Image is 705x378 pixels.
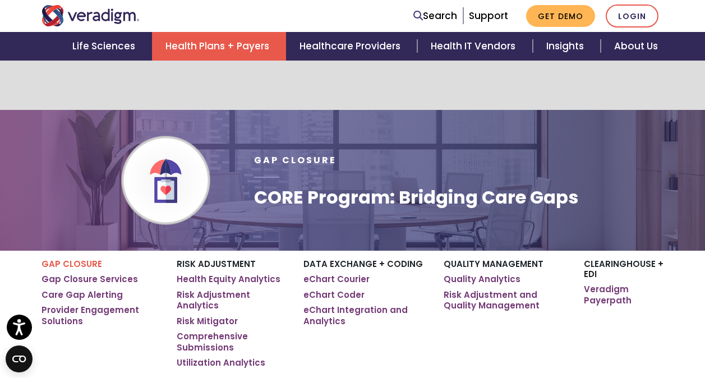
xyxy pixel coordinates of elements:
[417,32,532,61] a: Health IT Vendors
[177,289,287,311] a: Risk Adjustment Analytics
[444,289,567,311] a: Risk Adjustment and Quality Management
[177,316,238,327] a: Risk Mitigator
[286,32,417,61] a: Healthcare Providers
[177,357,265,368] a: Utilization Analytics
[601,32,671,61] a: About Us
[6,345,33,372] button: Open CMP widget
[42,289,123,301] a: Care Gap Alerting
[254,187,578,208] h1: CORE Program: Bridging Care Gaps
[42,305,160,326] a: Provider Engagement Solutions
[490,297,692,365] iframe: Drift Chat Widget
[152,32,286,61] a: Health Plans + Payers
[177,331,287,353] a: Comprehensive Submissions
[177,274,280,285] a: Health Equity Analytics
[606,4,658,27] a: Login
[303,305,427,326] a: eChart Integration and Analytics
[59,32,152,61] a: Life Sciences
[413,8,457,24] a: Search
[303,289,365,301] a: eChart Coder
[303,274,370,285] a: eChart Courier
[42,274,138,285] a: Gap Closure Services
[526,5,595,27] a: Get Demo
[444,274,520,285] a: Quality Analytics
[533,32,601,61] a: Insights
[469,9,508,22] a: Support
[254,154,337,167] span: Gap Closure
[42,5,140,26] img: Veradigm logo
[584,284,663,306] a: Veradigm Payerpath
